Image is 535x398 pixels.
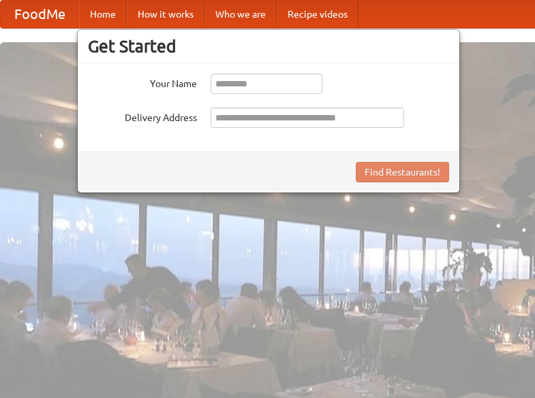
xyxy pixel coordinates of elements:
[88,107,197,125] label: Delivery Address
[88,36,449,56] h3: Get Started
[127,1,204,28] a: How it works
[1,1,79,28] a: FoodMe
[79,1,127,28] a: Home
[356,162,449,182] button: Find Restaurants!
[204,1,277,28] a: Who we are
[88,73,197,90] label: Your Name
[277,1,358,28] a: Recipe videos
